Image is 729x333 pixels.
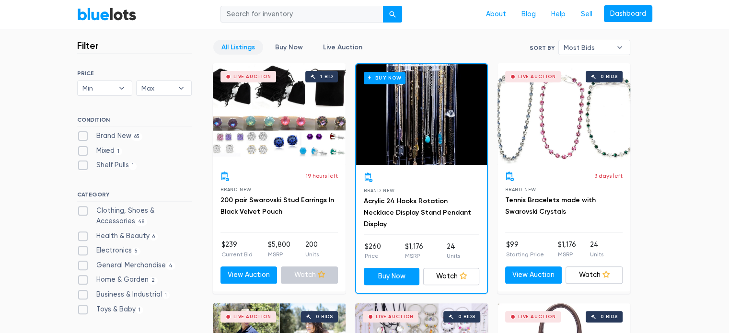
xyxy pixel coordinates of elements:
[213,63,346,164] a: Live Auction 1 bid
[315,40,370,55] a: Live Auction
[356,64,487,165] a: Buy Now
[498,63,630,164] a: Live Auction 0 bids
[77,304,144,315] label: Toys & Baby
[518,314,556,319] div: Live Auction
[566,266,623,284] a: Watch
[364,188,395,193] span: Brand New
[162,291,170,299] span: 1
[267,250,290,259] p: MSRP
[267,40,311,55] a: Buy Now
[506,250,544,259] p: Starting Price
[306,172,338,180] p: 19 hours left
[405,241,423,261] li: $1,176
[601,74,618,79] div: 0 bids
[136,306,144,314] span: 1
[558,250,576,259] p: MSRP
[305,240,319,259] li: 200
[601,314,618,319] div: 0 bids
[115,148,123,155] span: 1
[77,245,141,256] label: Electronics
[590,250,603,259] p: Units
[150,233,158,241] span: 6
[423,268,479,285] a: Watch
[220,266,278,284] a: View Auction
[77,231,158,241] label: Health & Beauty
[77,7,137,21] a: BlueLots
[514,5,544,23] a: Blog
[77,146,123,156] label: Mixed
[376,314,414,319] div: Live Auction
[77,260,176,271] label: General Merchandise
[77,70,192,77] h6: PRICE
[77,116,192,127] h6: CONDITION
[77,40,99,51] h3: Filter
[505,196,596,216] a: Tennis Bracelets made with Swarovski Crystals
[518,74,556,79] div: Live Auction
[564,40,612,55] span: Most Bids
[447,252,460,260] p: Units
[558,240,576,259] li: $1,176
[458,314,475,319] div: 0 bids
[281,266,338,284] a: Watch
[220,187,252,192] span: Brand New
[505,266,562,284] a: View Auction
[77,160,137,171] label: Shelf Pulls
[604,5,652,23] a: Dashboard
[220,196,334,216] a: 200 pair Swarovski Stud Earrings In Black Velvet Pouch
[129,162,137,170] span: 1
[141,81,173,95] span: Max
[505,187,536,192] span: Brand New
[405,252,423,260] p: MSRP
[171,81,191,95] b: ▾
[364,197,471,228] a: Acrylic 24 Hooks Rotation Necklace Display Stand Pendant Display
[112,81,132,95] b: ▾
[221,250,253,259] p: Current Bid
[365,241,381,261] li: $260
[221,240,253,259] li: $239
[132,247,141,255] span: 5
[316,314,333,319] div: 0 bids
[77,206,192,226] label: Clothing, Shoes & Accessories
[77,275,158,285] label: Home & Garden
[610,40,630,55] b: ▾
[364,268,420,285] a: Buy Now
[267,240,290,259] li: $5,800
[77,131,143,141] label: Brand New
[590,240,603,259] li: 24
[233,314,271,319] div: Live Auction
[135,218,148,226] span: 48
[166,262,176,270] span: 4
[478,5,514,23] a: About
[320,74,333,79] div: 1 bid
[544,5,573,23] a: Help
[220,6,383,23] input: Search for inventory
[594,172,623,180] p: 3 days left
[506,240,544,259] li: $99
[573,5,600,23] a: Sell
[530,44,555,52] label: Sort By
[447,241,460,261] li: 24
[82,81,114,95] span: Min
[213,40,263,55] a: All Listings
[131,133,143,140] span: 65
[77,289,170,300] label: Business & Industrial
[233,74,271,79] div: Live Auction
[305,250,319,259] p: Units
[364,72,405,84] h6: Buy Now
[365,252,381,260] p: Price
[77,191,192,202] h6: CATEGORY
[149,277,158,285] span: 2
